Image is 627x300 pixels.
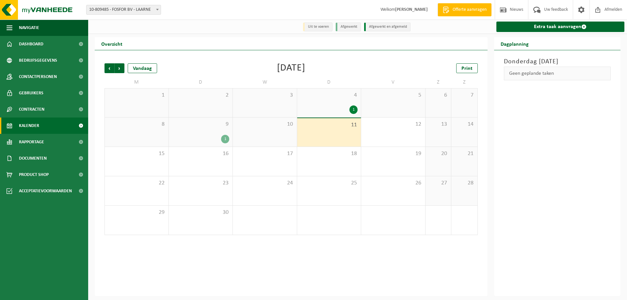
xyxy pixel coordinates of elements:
[364,92,422,99] span: 5
[172,209,230,216] span: 30
[297,76,362,88] td: D
[19,166,49,183] span: Product Shop
[19,85,43,101] span: Gebruikers
[19,150,47,166] span: Documenten
[455,121,474,128] span: 14
[429,92,448,99] span: 6
[108,209,165,216] span: 29
[236,150,294,157] span: 17
[429,180,448,187] span: 27
[429,121,448,128] span: 13
[349,105,358,114] div: 1
[104,76,169,88] td: M
[303,23,332,31] li: Uit te voeren
[19,69,57,85] span: Contactpersonen
[277,63,305,73] div: [DATE]
[451,76,477,88] td: Z
[364,150,422,157] span: 19
[336,23,361,31] li: Afgewerkt
[128,63,157,73] div: Vandaag
[19,36,43,52] span: Dashboard
[451,7,488,13] span: Offerte aanvragen
[86,5,161,15] span: 10-809485 - FOSFOR BV - LAARNE
[456,63,478,73] a: Print
[19,118,39,134] span: Kalender
[504,57,611,67] h3: Donderdag [DATE]
[300,121,358,129] span: 11
[104,63,114,73] span: Vorige
[19,20,39,36] span: Navigatie
[172,92,230,99] span: 2
[455,150,474,157] span: 21
[494,37,535,50] h2: Dagplanning
[426,76,452,88] td: Z
[455,180,474,187] span: 28
[395,7,428,12] strong: [PERSON_NAME]
[364,23,410,31] li: Afgewerkt en afgemeld
[236,180,294,187] span: 24
[108,180,165,187] span: 22
[236,92,294,99] span: 3
[115,63,124,73] span: Volgende
[172,180,230,187] span: 23
[233,76,297,88] td: W
[19,134,44,150] span: Rapportage
[504,67,611,80] div: Geen geplande taken
[19,52,57,69] span: Bedrijfsgegevens
[461,66,473,71] span: Print
[300,180,358,187] span: 25
[429,150,448,157] span: 20
[364,121,422,128] span: 12
[87,5,161,14] span: 10-809485 - FOSFOR BV - LAARNE
[300,150,358,157] span: 18
[438,3,491,16] a: Offerte aanvragen
[108,92,165,99] span: 1
[496,22,625,32] a: Extra taak aanvragen
[95,37,129,50] h2: Overzicht
[300,92,358,99] span: 4
[108,121,165,128] span: 8
[221,135,229,143] div: 1
[19,101,44,118] span: Contracten
[108,150,165,157] span: 15
[364,180,422,187] span: 26
[19,183,72,199] span: Acceptatievoorwaarden
[236,121,294,128] span: 10
[172,150,230,157] span: 16
[172,121,230,128] span: 9
[361,76,426,88] td: V
[169,76,233,88] td: D
[455,92,474,99] span: 7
